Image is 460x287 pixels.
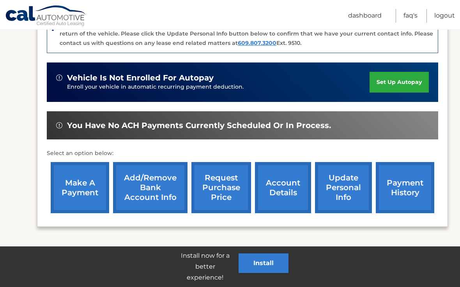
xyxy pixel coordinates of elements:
[113,162,188,213] a: Add/Remove bank account info
[56,122,62,128] img: alert-white.svg
[172,250,239,283] p: Install now for a better experience!
[67,73,214,83] span: vehicle is not enrolled for autopay
[376,162,434,213] a: payment history
[238,39,276,46] a: 609.807.3200
[51,162,109,213] a: make a payment
[370,72,429,93] a: set up autopay
[67,121,331,130] span: You have no ACH payments currently scheduled or in process.
[47,149,438,158] p: Select an option below:
[60,20,433,46] p: The end of your lease is approaching soon. A member of our lease end team will be in touch soon t...
[67,83,370,91] p: Enroll your vehicle in automatic recurring payment deduction.
[403,9,418,23] a: FAQ's
[255,162,311,213] a: account details
[239,253,288,273] button: Install
[5,5,87,28] a: Cal Automotive
[191,162,251,213] a: request purchase price
[434,9,455,23] a: Logout
[315,162,372,213] a: update personal info
[348,9,382,23] a: Dashboard
[56,75,62,81] img: alert-white.svg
